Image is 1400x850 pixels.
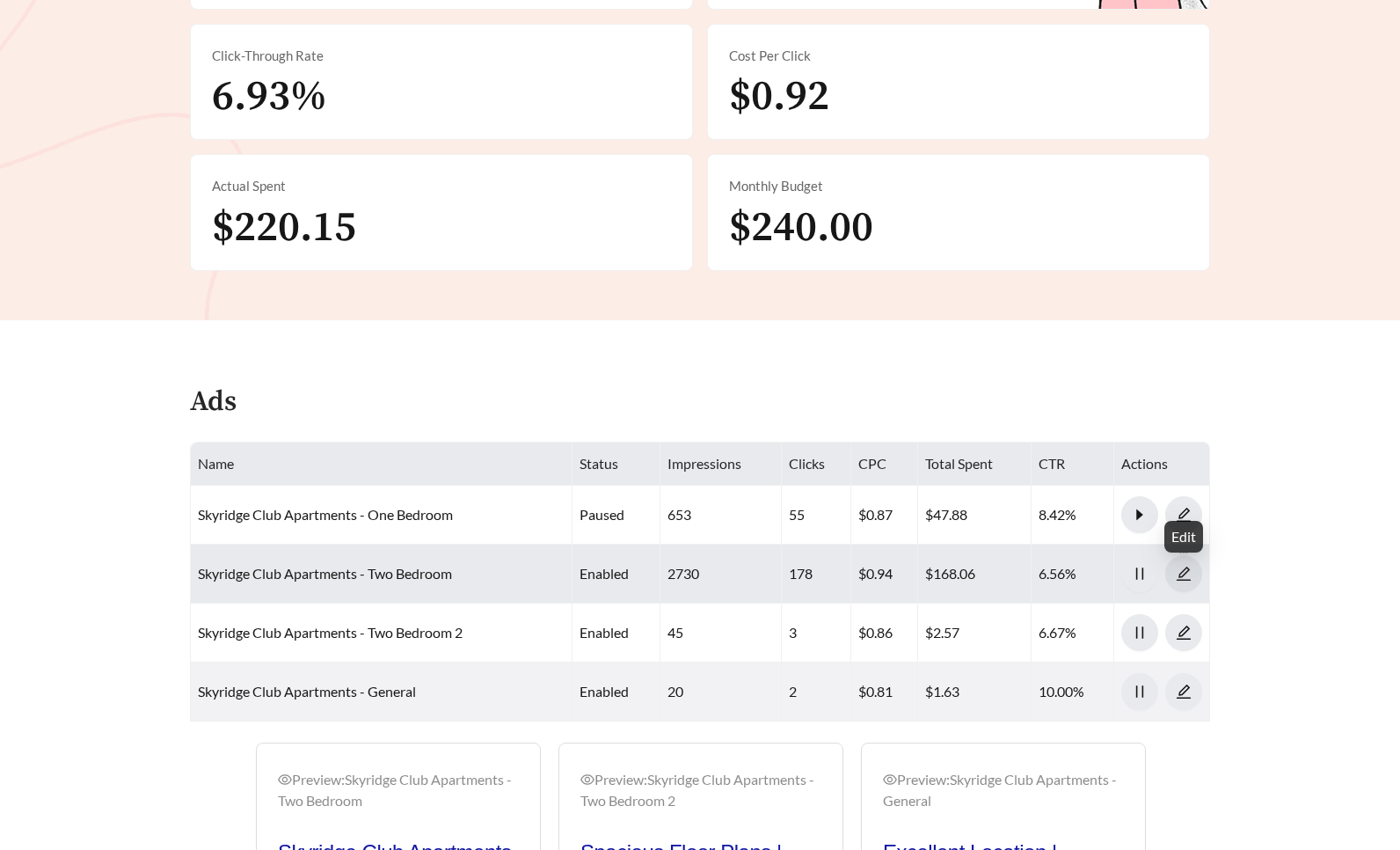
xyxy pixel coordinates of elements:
[278,769,519,811] div: Preview: Skyridge Club Apartments - Two Bedroom
[883,773,897,787] span: eye
[1165,565,1202,582] a: edit
[1165,673,1202,710] button: edit
[918,486,1031,545] td: $47.88
[198,624,463,641] a: Skyridge Club Apartments - Two Bedroom 2
[1122,684,1157,700] span: pause
[660,486,782,545] td: 653
[1165,506,1202,523] a: edit
[1165,555,1202,592] button: edit
[1121,496,1158,533] button: caret-right
[1032,663,1114,722] td: 10.00%
[212,70,327,123] span: 6.93%
[1122,507,1157,523] span: caret-right
[729,202,873,254] span: $240.00
[858,455,886,472] span: CPC
[782,545,851,604] td: 178
[1121,673,1158,710] button: pause
[1032,486,1114,545] td: 8.42%
[572,443,660,486] th: Status
[918,545,1031,604] td: $168.06
[851,545,918,604] td: $0.94
[191,443,572,486] th: Name
[1166,625,1201,641] span: edit
[580,624,629,641] span: enabled
[729,176,1188,196] div: Monthly Budget
[1165,624,1202,641] a: edit
[198,683,416,700] a: Skyridge Club Apartments - General
[1032,545,1114,604] td: 6.56%
[580,565,629,582] span: enabled
[851,486,918,545] td: $0.87
[1114,443,1210,486] th: Actions
[212,202,356,254] span: $220.15
[883,769,1124,811] div: Preview: Skyridge Club Apartments - General
[660,545,782,604] td: 2730
[918,443,1031,486] th: Total Spent
[782,604,851,663] td: 3
[580,773,594,787] span: eye
[580,506,624,523] span: paused
[660,443,782,486] th: Impressions
[729,70,829,123] span: $0.92
[212,46,671,66] div: Click-Through Rate
[918,604,1031,663] td: $2.57
[1165,683,1202,700] a: edit
[1121,614,1158,651] button: pause
[729,46,1188,66] div: Cost Per Click
[1165,614,1202,651] button: edit
[782,443,851,486] th: Clicks
[1166,684,1201,700] span: edit
[660,663,782,722] td: 20
[1165,496,1202,533] button: edit
[278,773,292,787] span: eye
[1166,566,1201,582] span: edit
[1039,455,1065,472] span: CTR
[580,683,629,700] span: enabled
[782,663,851,722] td: 2
[851,604,918,663] td: $0.86
[851,663,918,722] td: $0.81
[1122,566,1157,582] span: pause
[1121,555,1158,592] button: pause
[1032,604,1114,663] td: 6.67%
[1166,507,1201,523] span: edit
[782,486,851,545] td: 55
[190,387,237,418] h4: Ads
[198,506,453,523] a: Skyridge Club Apartments - One Bedroom
[660,604,782,663] td: 45
[1122,625,1157,641] span: pause
[212,176,671,196] div: Actual Spent
[198,565,452,582] a: Skyridge Club Apartments - Two Bedroom
[918,663,1031,722] td: $1.63
[580,769,821,811] div: Preview: Skyridge Club Apartments - Two Bedroom 2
